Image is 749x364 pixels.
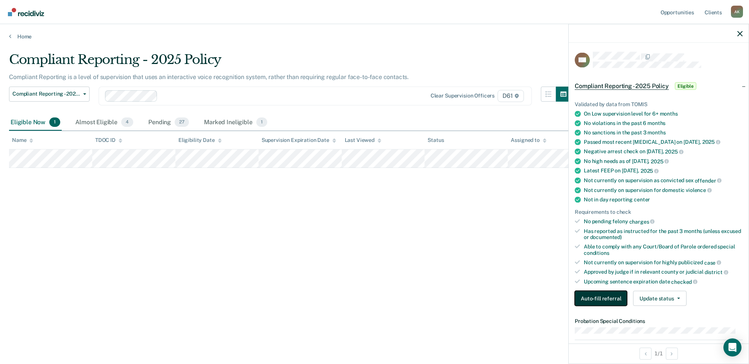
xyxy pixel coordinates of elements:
[256,117,267,127] span: 1
[584,218,743,225] div: No pending felony
[584,259,743,266] div: Not currently on supervision for highly publicized
[723,338,741,356] div: Open Intercom Messenger
[641,168,659,174] span: 2025
[9,33,740,40] a: Home
[665,148,683,154] span: 2025
[575,82,669,90] span: Compliant Reporting - 2025 Policy
[95,137,122,143] div: TDOC ID
[575,318,743,324] dt: Probation Special Conditions
[121,117,133,127] span: 4
[704,259,721,265] span: case
[9,52,571,73] div: Compliant Reporting - 2025 Policy
[175,117,189,127] span: 27
[9,114,62,131] div: Eligible Now
[590,234,622,240] span: documented)
[202,114,269,131] div: Marked Ineligible
[584,110,743,117] div: On Low supervision level for 6+
[12,137,33,143] div: Name
[629,218,655,224] span: charges
[584,139,743,145] div: Passed most recent [MEDICAL_DATA] on [DATE],
[9,73,409,81] p: Compliant Reporting is a level of supervision that uses an interactive voice recognition system, ...
[575,291,627,306] button: Auto-fill referral
[178,137,222,143] div: Eligibility Date
[671,279,697,285] span: checked
[575,291,630,306] a: Navigate to form link
[511,137,546,143] div: Assigned to
[431,93,495,99] div: Clear supervision officers
[666,347,678,359] button: Next Opportunity
[345,137,381,143] div: Last Viewed
[584,244,743,256] div: Able to comply with any Court/Board of Parole ordered special
[262,137,336,143] div: Supervision Expiration Date
[584,228,743,241] div: Has reported as instructed for the past 3 months (unless excused or
[584,278,743,285] div: Upcoming sentence expiration date
[584,269,743,276] div: Approved by judge if in relevant county or judicial
[584,168,743,174] div: Latest FEEP on [DATE],
[647,120,665,126] span: months
[731,6,743,18] div: A K
[74,114,135,131] div: Almost Eligible
[575,101,743,107] div: Validated by data from TOMIS
[575,209,743,215] div: Requirements to check
[647,129,665,135] span: months
[705,269,728,275] span: district
[569,343,749,363] div: 1 / 1
[651,158,669,164] span: 2025
[12,91,80,97] span: Compliant Reporting - 2025 Policy
[584,120,743,126] div: No violations in the past 6
[702,139,720,145] span: 2025
[633,291,686,306] button: Update status
[569,74,749,98] div: Compliant Reporting - 2025 PolicyEligible
[428,137,444,143] div: Status
[49,117,60,127] span: 1
[584,196,743,203] div: Not in day reporting
[584,148,743,155] div: Negative arrest check on [DATE],
[584,158,743,164] div: No high needs as of [DATE],
[498,90,524,102] span: D61
[584,177,743,184] div: Not currently on supervision as convicted sex
[731,6,743,18] button: Profile dropdown button
[584,187,743,193] div: Not currently on supervision for domestic
[8,8,44,16] img: Recidiviz
[584,250,609,256] span: conditions
[634,196,650,203] span: center
[675,82,696,90] span: Eligible
[147,114,190,131] div: Pending
[695,177,722,183] span: offender
[584,129,743,136] div: No sanctions in the past 3
[639,347,652,359] button: Previous Opportunity
[660,110,678,116] span: months
[686,187,712,193] span: violence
